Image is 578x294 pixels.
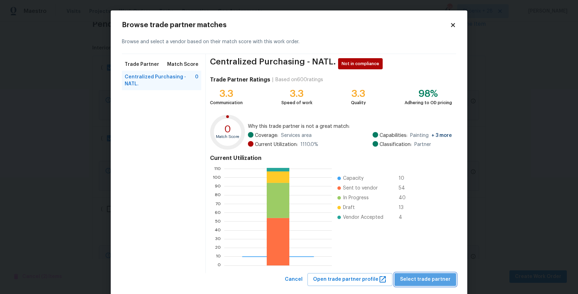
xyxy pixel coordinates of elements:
[125,73,195,87] span: Centralized Purchasing - NATL.
[214,167,221,171] text: 110
[343,214,383,221] span: Vendor Accepted
[405,99,452,106] div: Adhering to OD pricing
[281,132,312,139] span: Services area
[210,90,243,97] div: 3.3
[215,246,221,250] text: 20
[216,135,239,139] text: Match Score
[210,99,243,106] div: Communication
[218,263,221,268] text: 0
[351,99,366,106] div: Quality
[410,132,452,139] span: Painting
[167,61,198,68] span: Match Score
[210,155,452,162] h4: Current Utilization
[215,184,221,188] text: 90
[215,193,221,197] text: 80
[216,255,221,259] text: 10
[343,185,378,192] span: Sent to vendor
[215,237,221,241] text: 30
[399,204,410,211] span: 13
[248,123,452,130] span: Why this trade partner is not a great match:
[255,141,298,148] span: Current Utilization:
[380,132,407,139] span: Capabilities:
[210,76,270,83] h4: Trade Partner Ratings
[255,132,278,139] span: Coverage:
[215,219,221,224] text: 50
[343,194,369,201] span: In Progress
[281,90,312,97] div: 3.3
[313,275,387,284] span: Open trade partner profile
[399,194,410,201] span: 40
[414,141,431,148] span: Partner
[307,273,392,286] button: Open trade partner profile
[195,73,198,87] span: 0
[122,30,456,54] div: Browse and select a vendor based on their match score with this work order.
[270,76,275,83] div: |
[210,58,336,69] span: Centralized Purchasing - NATL.
[399,185,410,192] span: 54
[343,204,355,211] span: Draft
[431,133,452,138] span: + 3 more
[351,90,366,97] div: 3.3
[405,90,452,97] div: 98%
[275,76,323,83] div: Based on 600 ratings
[122,22,450,29] h2: Browse trade partner matches
[300,141,318,148] span: 1110.0 %
[215,210,221,215] text: 60
[395,273,456,286] button: Select trade partner
[399,214,410,221] span: 4
[400,275,451,284] span: Select trade partner
[380,141,412,148] span: Classification:
[224,124,231,134] text: 0
[213,176,221,180] text: 100
[399,175,410,182] span: 10
[216,202,221,206] text: 70
[342,60,382,67] span: Not in compliance
[125,61,159,68] span: Trade Partner
[285,275,303,284] span: Cancel
[281,99,312,106] div: Speed of work
[343,175,364,182] span: Capacity
[282,273,305,286] button: Cancel
[215,228,221,232] text: 40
